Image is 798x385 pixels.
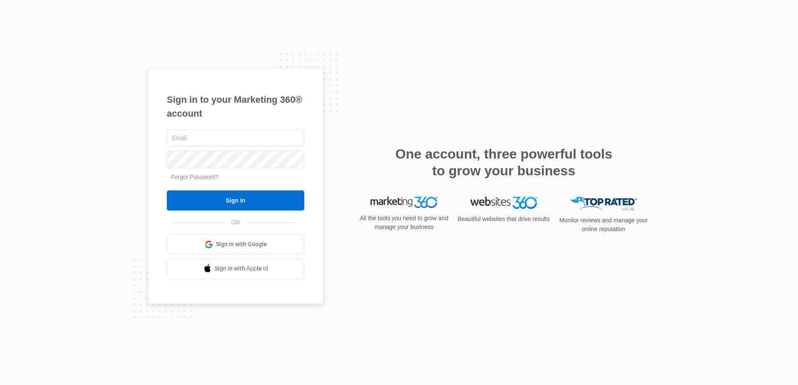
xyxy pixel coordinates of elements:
[171,174,219,180] a: Forgot Password?
[570,197,637,211] img: Top Rated Local
[216,240,267,249] span: Sign in with Google
[167,93,304,120] h1: Sign in to your Marketing 360® account
[225,218,246,227] span: OR
[557,216,650,234] p: Monitor reviews and manage your online reputation
[167,129,304,147] input: Email
[167,259,304,279] a: Sign in with Apple Id
[167,234,304,255] a: Sign in with Google
[215,264,268,273] span: Sign in with Apple Id
[167,190,304,211] input: Sign In
[470,197,537,209] img: Websites 360
[357,214,451,232] p: All the tools you need to grow and manage your business
[393,146,615,179] h2: One account, three powerful tools to grow your business
[370,197,438,208] img: Marketing 360
[457,215,551,224] p: Beautiful websites that drive results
